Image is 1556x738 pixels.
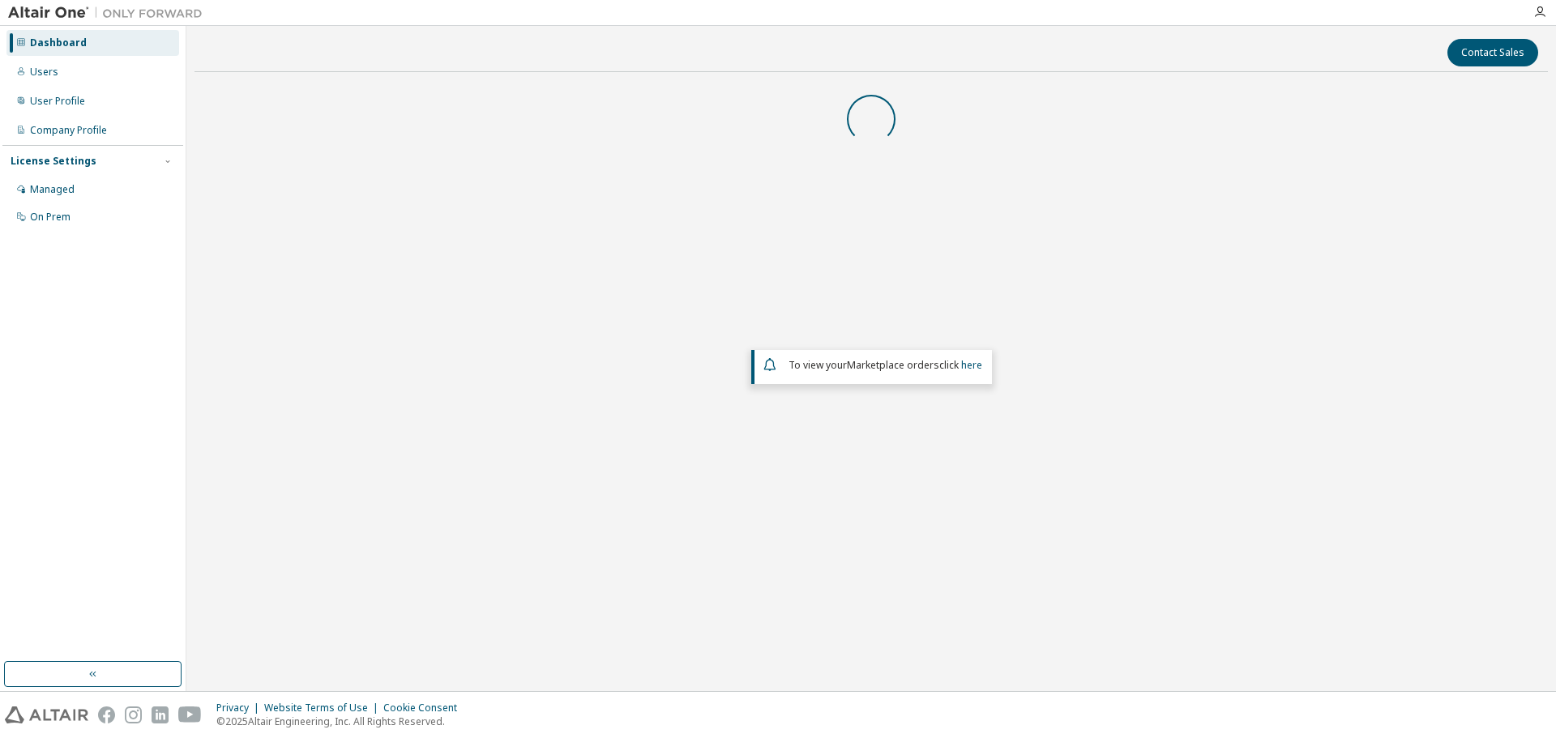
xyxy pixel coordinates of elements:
[961,358,982,372] a: here
[5,706,88,723] img: altair_logo.svg
[125,706,142,723] img: instagram.svg
[30,95,85,108] div: User Profile
[30,211,71,224] div: On Prem
[264,702,383,715] div: Website Terms of Use
[1447,39,1538,66] button: Contact Sales
[216,702,264,715] div: Privacy
[30,124,107,137] div: Company Profile
[8,5,211,21] img: Altair One
[789,358,982,372] span: To view your click
[30,36,87,49] div: Dashboard
[383,702,467,715] div: Cookie Consent
[178,706,202,723] img: youtube.svg
[847,358,939,372] em: Marketplace orders
[98,706,115,723] img: facebook.svg
[11,155,96,168] div: License Settings
[216,715,467,728] p: © 2025 Altair Engineering, Inc. All Rights Reserved.
[30,66,58,79] div: Users
[152,706,169,723] img: linkedin.svg
[30,183,75,196] div: Managed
